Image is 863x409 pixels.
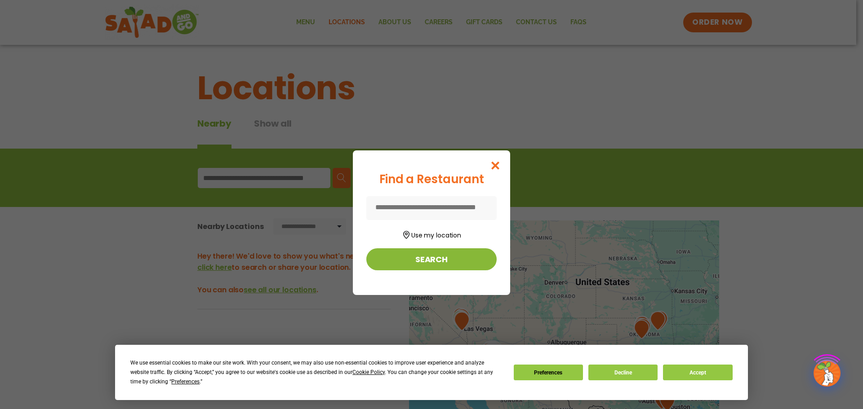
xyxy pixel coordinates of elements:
[588,365,658,380] button: Decline
[366,171,497,188] div: Find a Restaurant
[352,369,385,375] span: Cookie Policy
[481,150,510,180] button: Close modal
[171,378,200,385] span: Preferences
[366,228,497,240] button: Use my location
[130,358,503,387] div: We use essential cookies to make our site work. With your consent, we may also use non-essential ...
[366,248,497,270] button: Search
[115,345,748,400] div: Cookie Consent Prompt
[663,365,732,380] button: Accept
[514,365,583,380] button: Preferences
